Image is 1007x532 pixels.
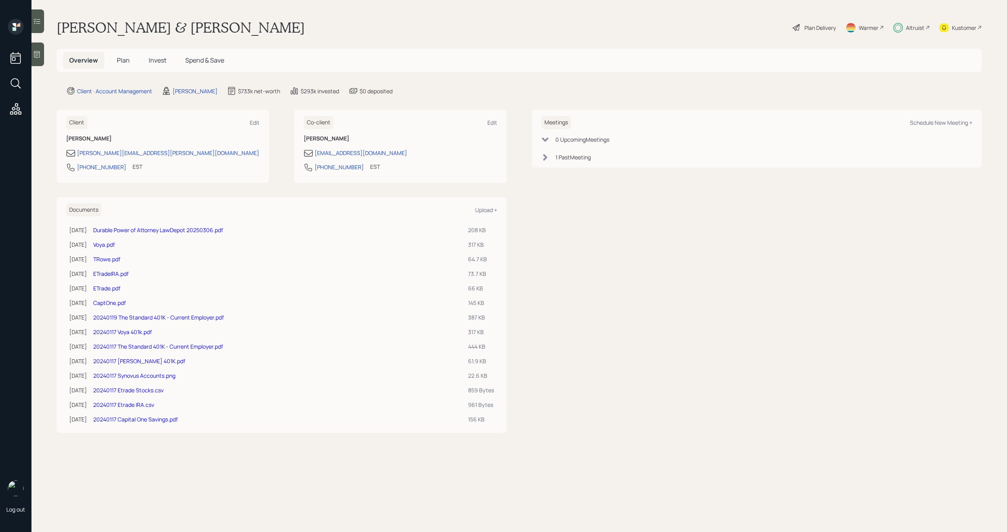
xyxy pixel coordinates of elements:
span: Plan [117,56,130,65]
div: [PERSON_NAME][EMAIL_ADDRESS][PERSON_NAME][DOMAIN_NAME] [77,149,259,157]
div: [DATE] [69,313,87,321]
div: 156 KB [468,415,494,423]
div: [DATE] [69,226,87,234]
div: [DATE] [69,240,87,249]
div: 22.6 KB [468,371,494,380]
div: 73.7 KB [468,270,494,278]
h1: [PERSON_NAME] & [PERSON_NAME] [57,19,305,36]
div: 387 KB [468,313,494,321]
div: $293k invested [301,87,339,95]
a: TRowe.pdf [93,255,120,263]
div: [DATE] [69,415,87,423]
h6: [PERSON_NAME] [304,135,497,142]
a: 20240119 The Standard 401K - Current Employer.pdf [93,314,224,321]
span: Spend & Save [185,56,224,65]
h6: Client [66,116,87,129]
div: [EMAIL_ADDRESS][DOMAIN_NAME] [315,149,407,157]
div: Schedule New Meeting + [910,119,972,126]
div: [DATE] [69,255,87,263]
div: 208 KB [468,226,494,234]
div: [PHONE_NUMBER] [315,163,364,171]
a: 20240117 The Standard 401K - Current Employer.pdf [93,343,223,350]
span: Invest [149,56,166,65]
div: 317 KB [468,240,494,249]
div: Edit [487,119,497,126]
h6: Meetings [541,116,571,129]
div: 64.7 KB [468,255,494,263]
div: $0 deposited [360,87,393,95]
div: 61.9 KB [468,357,494,365]
a: Voya.pdf [93,241,115,248]
span: Overview [69,56,98,65]
div: 961 Bytes [468,401,494,409]
a: 20240117 Etrade Stocks.csv [93,386,164,394]
div: 444 KB [468,342,494,351]
div: [DATE] [69,401,87,409]
div: [DATE] [69,284,87,292]
div: 0 Upcoming Meeting s [555,135,609,144]
a: 20240117 Capital One Savings.pdf [93,416,178,423]
div: [DATE] [69,357,87,365]
div: Client · Account Management [77,87,152,95]
div: [DATE] [69,386,87,394]
h6: [PERSON_NAME] [66,135,260,142]
div: 317 KB [468,328,494,336]
div: EST [370,163,380,171]
div: [DATE] [69,270,87,278]
div: [DATE] [69,342,87,351]
a: CaptOne.pdf [93,299,126,307]
div: Edit [250,119,260,126]
div: Altruist [906,24,924,32]
a: ETrade.pdf [93,284,120,292]
div: 1 Past Meeting [555,153,591,161]
a: ETradeIRA.pdf [93,270,129,277]
div: 859 Bytes [468,386,494,394]
div: Log out [6,506,25,513]
div: [PERSON_NAME] [173,87,218,95]
a: Durable Power of Attorney LawDepot 20250306.pdf [93,226,223,234]
div: Upload + [475,206,497,214]
div: Plan Delivery [804,24,836,32]
div: EST [133,163,142,171]
a: 20240117 [PERSON_NAME] 401K.pdf [93,357,185,365]
a: 20240117 Etrade IRA.csv [93,401,154,408]
div: 66 KB [468,284,494,292]
div: [DATE] [69,299,87,307]
h6: Co-client [304,116,334,129]
a: 20240117 Voya 401k.pdf [93,328,152,336]
a: 20240117 Synovus Accounts.png [93,372,175,379]
img: michael-russo-headshot.png [8,480,24,496]
h6: Documents [66,203,101,216]
div: Warmer [859,24,878,32]
div: [PHONE_NUMBER] [77,163,126,171]
div: [DATE] [69,371,87,380]
div: Kustomer [952,24,976,32]
div: $733k net-worth [238,87,280,95]
div: [DATE] [69,328,87,336]
div: 145 KB [468,299,494,307]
